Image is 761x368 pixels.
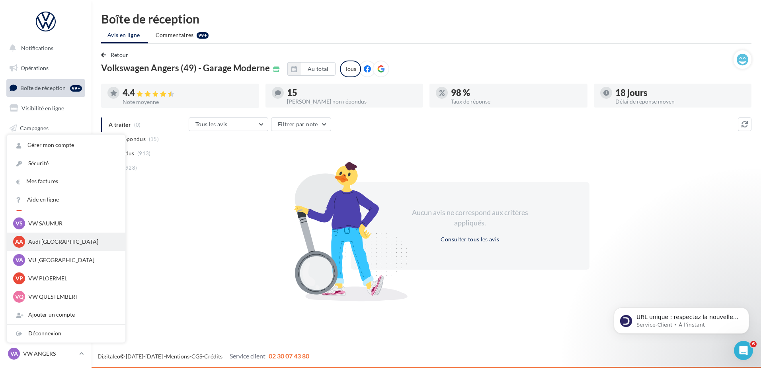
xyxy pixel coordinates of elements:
[101,50,132,60] button: Retour
[124,164,137,171] span: (928)
[15,238,23,246] span: AA
[101,13,751,25] div: Boîte de réception
[5,179,87,196] a: Calendrier
[750,341,757,347] span: 6
[195,121,228,127] span: Tous les avis
[5,139,87,156] a: Contacts
[7,306,125,324] div: Ajouter un compte
[21,105,64,112] span: Visibilité en ligne
[5,199,87,222] a: PLV et print personnalisable
[402,207,539,228] div: Aucun avis ne correspond aux critères appliqués.
[98,353,309,360] span: © [DATE]-[DATE] - - -
[204,353,222,360] a: Crédits
[189,117,268,131] button: Tous les avis
[35,23,137,117] span: URL unique : respectez la nouvelle exigence de Google Google exige désormais que chaque fiche Goo...
[123,88,253,98] div: 4.4
[287,99,417,104] div: [PERSON_NAME] non répondus
[602,291,761,346] iframe: Intercom notifications message
[23,350,76,358] p: VW ANGERS
[156,31,194,39] span: Commentaires
[98,353,120,360] a: Digitaleo
[21,45,53,51] span: Notifications
[20,124,49,131] span: Campagnes
[197,32,209,39] div: 99+
[16,274,23,282] span: VP
[35,31,137,38] p: Message from Service-Client, sent À l’instant
[451,88,581,97] div: 98 %
[7,325,125,343] div: Déconnexion
[5,79,87,96] a: Boîte de réception99+
[301,62,336,76] button: Au total
[437,235,502,244] button: Consulter tous les avis
[15,293,23,301] span: VQ
[16,256,23,264] span: VA
[5,159,87,176] a: Médiathèque
[287,62,336,76] button: Au total
[5,40,84,57] button: Notifications
[5,100,87,117] a: Visibilité en ligne
[5,120,87,137] a: Campagnes
[28,238,116,246] p: Audi [GEOGRAPHIC_DATA]
[70,85,82,92] div: 99+
[615,99,745,104] div: Délai de réponse moyen
[101,64,270,72] span: Volkswagen Angers (49) - Garage Moderne
[149,136,159,142] span: (15)
[5,60,87,76] a: Opérations
[191,353,202,360] a: CGS
[28,256,116,264] p: VU [GEOGRAPHIC_DATA]
[7,191,125,209] a: Aide en ligne
[451,99,581,104] div: Taux de réponse
[271,117,331,131] button: Filtrer par note
[340,61,361,77] div: Tous
[20,84,66,91] span: Boîte de réception
[269,352,309,360] span: 02 30 07 43 80
[615,88,745,97] div: 18 jours
[111,51,129,58] span: Retour
[28,293,116,301] p: VW QUESTEMBERT
[28,274,116,282] p: VW PLOERMEL
[287,88,417,97] div: 15
[21,65,49,71] span: Opérations
[10,350,18,358] span: VA
[6,346,85,361] a: VA VW ANGERS
[28,219,116,227] p: VW SAUMUR
[230,352,265,360] span: Service client
[166,353,189,360] a: Mentions
[5,225,87,249] a: Campagnes DataOnDemand
[109,135,146,143] span: Non répondus
[7,136,125,154] a: Gérer mon compte
[734,341,753,360] iframe: Intercom live chat
[16,219,23,227] span: VS
[7,172,125,190] a: Mes factures
[7,155,125,172] a: Sécurité
[137,150,151,157] span: (913)
[123,99,253,105] div: Note moyenne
